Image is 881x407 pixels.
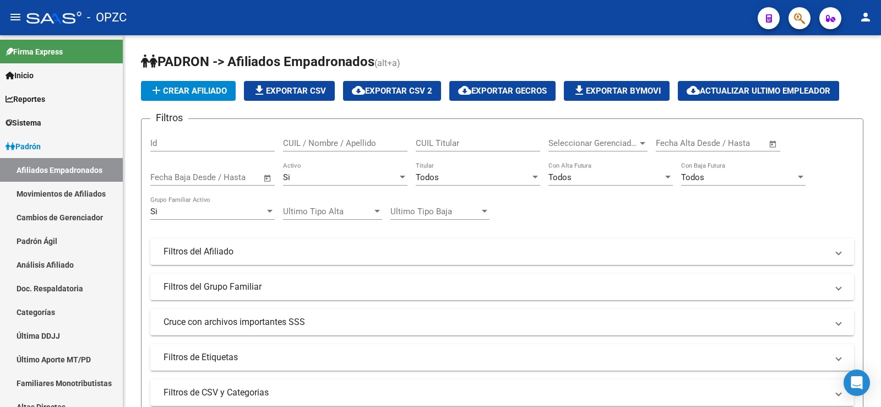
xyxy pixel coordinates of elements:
mat-panel-title: Filtros de Etiquetas [164,351,828,363]
mat-expansion-panel-header: Cruce con archivos importantes SSS [150,309,854,335]
span: Todos [681,172,704,182]
mat-panel-title: Cruce con archivos importantes SSS [164,316,828,328]
span: Exportar CSV [253,86,326,96]
mat-icon: menu [9,10,22,24]
button: Exportar GECROS [449,81,556,101]
mat-panel-title: Filtros del Grupo Familiar [164,281,828,293]
input: Fecha fin [205,172,258,182]
button: Exportar CSV [244,81,335,101]
span: Seleccionar Gerenciador [548,138,638,148]
div: Open Intercom Messenger [844,370,870,396]
h3: Filtros [150,110,188,126]
mat-icon: cloud_download [352,84,365,97]
mat-expansion-panel-header: Filtros de Etiquetas [150,344,854,371]
input: Fecha fin [710,138,764,148]
span: Actualizar ultimo Empleador [687,86,830,96]
span: Si [283,172,290,182]
span: (alt+a) [374,58,400,68]
button: Open calendar [262,172,274,184]
span: Sistema [6,117,41,129]
button: Open calendar [767,138,780,150]
span: Crear Afiliado [150,86,227,96]
button: Exportar CSV 2 [343,81,441,101]
mat-panel-title: Filtros del Afiliado [164,246,828,258]
mat-icon: file_download [573,84,586,97]
span: PADRON -> Afiliados Empadronados [141,54,374,69]
span: - OPZC [87,6,127,30]
span: Ultimo Tipo Baja [390,207,480,216]
span: Exportar Bymovi [573,86,661,96]
mat-icon: person [859,10,872,24]
span: Reportes [6,93,45,105]
mat-icon: cloud_download [458,84,471,97]
mat-icon: add [150,84,163,97]
input: Fecha inicio [656,138,700,148]
mat-panel-title: Filtros de CSV y Categorias [164,387,828,399]
span: Firma Express [6,46,63,58]
span: Padrón [6,140,41,153]
span: Ultimo Tipo Alta [283,207,372,216]
span: Todos [416,172,439,182]
span: Inicio [6,69,34,82]
span: Todos [548,172,572,182]
mat-expansion-panel-header: Filtros del Afiliado [150,238,854,265]
mat-expansion-panel-header: Filtros de CSV y Categorias [150,379,854,406]
input: Fecha inicio [150,172,195,182]
button: Exportar Bymovi [564,81,670,101]
mat-icon: cloud_download [687,84,700,97]
span: Exportar CSV 2 [352,86,432,96]
mat-icon: file_download [253,84,266,97]
button: Crear Afiliado [141,81,236,101]
span: Exportar GECROS [458,86,547,96]
button: Actualizar ultimo Empleador [678,81,839,101]
mat-expansion-panel-header: Filtros del Grupo Familiar [150,274,854,300]
span: Si [150,207,157,216]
